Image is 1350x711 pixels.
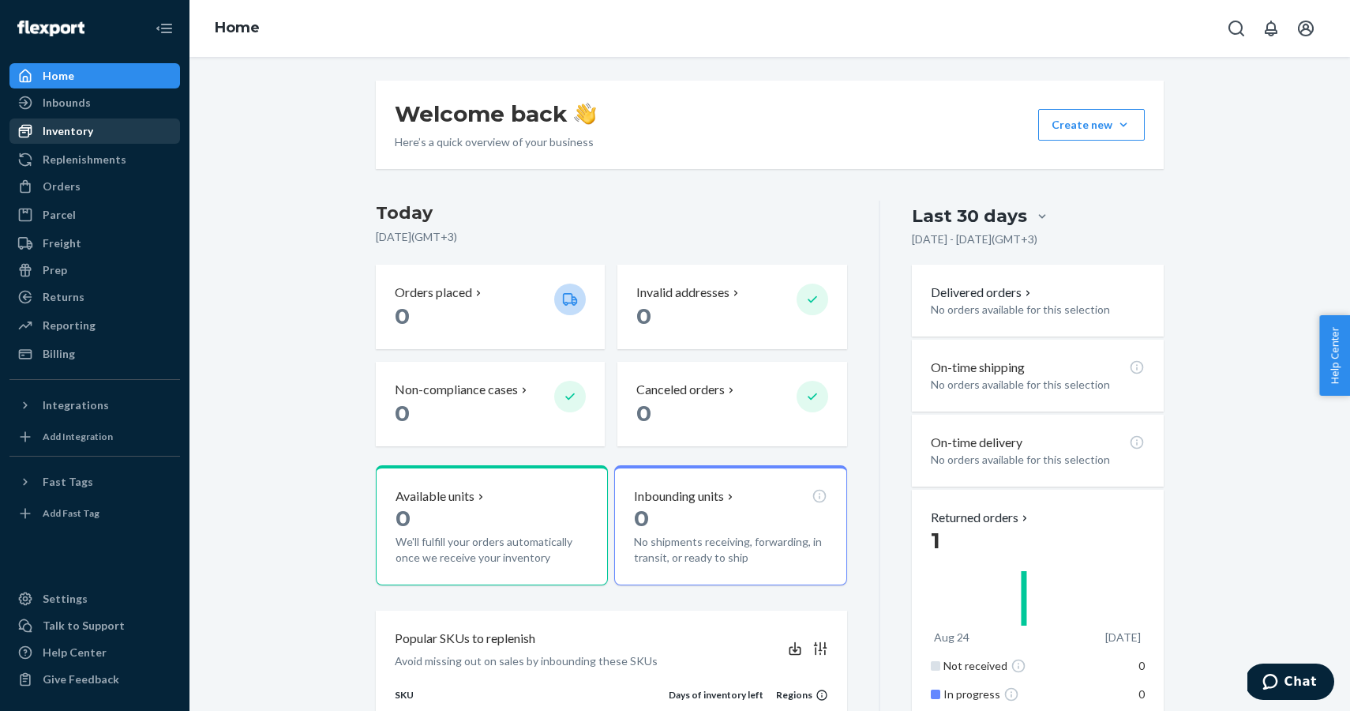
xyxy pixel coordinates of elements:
[43,262,67,278] div: Prep
[1319,315,1350,396] button: Help Center
[9,613,180,638] button: Talk to Support
[43,152,126,167] div: Replenishments
[43,68,74,84] div: Home
[376,265,605,349] button: Orders placed 0
[9,640,180,665] a: Help Center
[9,501,180,526] a: Add Fast Tag
[43,346,75,362] div: Billing
[43,235,81,251] div: Freight
[9,586,180,611] a: Settings
[9,258,180,283] a: Prep
[9,667,180,692] button: Give Feedback
[9,393,180,418] button: Integrations
[43,474,93,490] div: Fast Tags
[9,284,180,310] a: Returns
[931,377,1145,393] p: No orders available for this selection
[1038,109,1145,141] button: Create new
[376,201,847,226] h3: Today
[1105,630,1141,645] p: [DATE]
[634,505,649,532] span: 0
[9,313,180,338] a: Reporting
[931,302,1145,318] p: No orders available for this selection
[43,506,99,520] div: Add Fast Tag
[634,534,827,566] p: No shipments receiving, forwarding, in transit, or ready to ship
[1221,13,1252,44] button: Open Search Box
[1255,13,1287,44] button: Open notifications
[943,687,1105,702] div: In progress
[376,229,847,245] p: [DATE] ( GMT+3 )
[395,134,596,150] p: Here’s a quick overview of your business
[43,289,84,305] div: Returns
[43,207,76,223] div: Parcel
[1138,659,1145,672] span: 0
[43,430,113,443] div: Add Integration
[395,303,410,329] span: 0
[943,658,1105,674] div: Not received
[617,362,846,446] button: Canceled orders 0
[9,63,180,88] a: Home
[395,653,658,669] p: Avoid missing out on sales by inbounding these SKUs
[1138,687,1145,701] span: 0
[931,434,1022,452] p: On-time delivery
[202,6,272,51] ol: breadcrumbs
[763,688,828,702] div: Regions
[9,469,180,495] button: Fast Tags
[395,381,518,399] p: Non-compliance cases
[396,487,474,506] p: Available units
[395,630,535,648] p: Popular SKUs to replenish
[43,618,125,634] div: Talk to Support
[396,505,411,532] span: 0
[614,465,846,585] button: Inbounding units0No shipments receiving, forwarding, in transit, or ready to ship
[634,487,724,506] p: Inbounding units
[148,13,180,44] button: Close Navigation
[931,452,1145,468] p: No orders available for this selection
[931,509,1031,527] button: Returned orders
[43,645,107,660] div: Help Center
[931,284,1034,302] button: Delivered orders
[9,231,180,256] a: Freight
[395,400,410,427] span: 0
[1290,13,1322,44] button: Open account menu
[9,341,180,367] a: Billing
[9,202,180,228] a: Parcel
[636,400,651,427] span: 0
[376,465,608,585] button: Available units0We'll fulfill your orders automatically once we receive your inventory
[9,174,180,199] a: Orders
[931,359,1025,377] p: On-time shipping
[931,527,940,554] span: 1
[43,671,119,687] div: Give Feedback
[9,90,180,115] a: Inbounds
[912,231,1037,247] p: [DATE] - [DATE] ( GMT+3 )
[43,591,88,607] div: Settings
[43,123,93,139] div: Inventory
[43,179,81,194] div: Orders
[395,100,596,128] h1: Welcome back
[215,19,260,36] a: Home
[17,21,84,36] img: Flexport logo
[9,118,180,144] a: Inventory
[636,381,725,399] p: Canceled orders
[396,534,588,566] p: We'll fulfill your orders automatically once we receive your inventory
[9,147,180,172] a: Replenishments
[395,284,472,302] p: Orders placed
[43,397,109,413] div: Integrations
[934,630,969,645] p: Aug 24
[43,318,96,333] div: Reporting
[912,204,1027,228] div: Last 30 days
[9,424,180,450] a: Add Integration
[636,303,651,329] span: 0
[617,265,846,349] button: Invalid addresses 0
[636,284,729,302] p: Invalid addresses
[376,362,605,446] button: Non-compliance cases 0
[43,95,91,111] div: Inbounds
[574,103,596,125] img: hand-wave emoji
[1247,664,1334,703] iframe: Opens a widget where you can chat to one of our agents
